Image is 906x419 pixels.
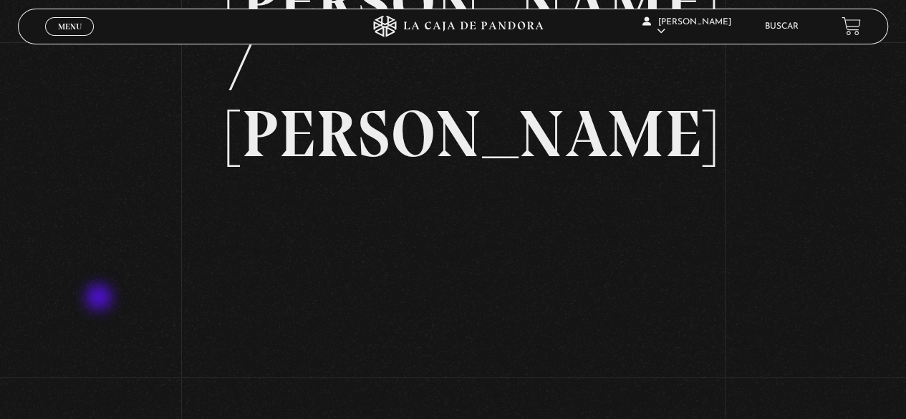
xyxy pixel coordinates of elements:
[53,34,87,44] span: Cerrar
[842,16,861,36] a: View your shopping cart
[642,18,731,36] span: [PERSON_NAME]
[58,22,82,31] span: Menu
[765,22,799,31] a: Buscar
